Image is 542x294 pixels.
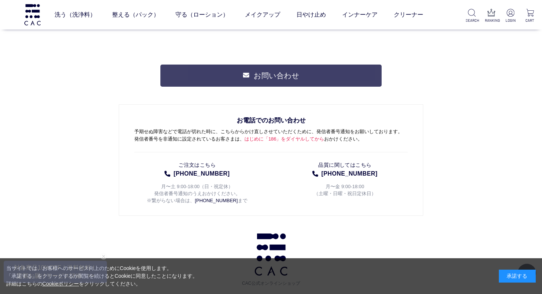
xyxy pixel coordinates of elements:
[112,4,159,25] a: 整える（パック）
[244,136,324,142] span: はじめに「186」をダイヤルしてから
[524,9,536,23] a: CART
[134,116,408,128] span: お電話でのお問い合わせ
[23,4,42,25] img: logo
[160,65,382,87] a: お問い合わせ
[466,18,478,23] p: SEARCH
[394,4,423,25] a: クリーナー
[134,116,408,152] p: 予期せぬ障害などで電話が切れた時に、こちらからかけ直しさせていただくために、発信者番号通知をお願いしております。 発信者番号を非通知に設定されているお客さまは、 おかけください。
[176,4,229,25] a: 守る（ローション）
[55,4,96,25] a: 洗う（洗浄料）
[524,18,536,23] p: CART
[134,178,260,204] p: 月〜土 9:00-18:00（日・祝定休） 発信者番号通知のうえおかけください。 ※繋がらない場合は、 まで
[282,178,408,197] p: 月〜金 9:00-18:00 （土曜・日曜・祝日定休日）
[466,9,478,23] a: SEARCH
[504,18,517,23] p: LOGIN
[245,4,280,25] a: メイクアップ
[342,4,378,25] a: インナーケア
[504,9,517,23] a: LOGIN
[485,9,497,23] a: RANKING
[296,4,326,25] a: 日やけ止め
[485,18,497,23] p: RANKING
[499,270,536,283] div: 承諾する
[240,234,302,287] a: CAC公式オンラインショップ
